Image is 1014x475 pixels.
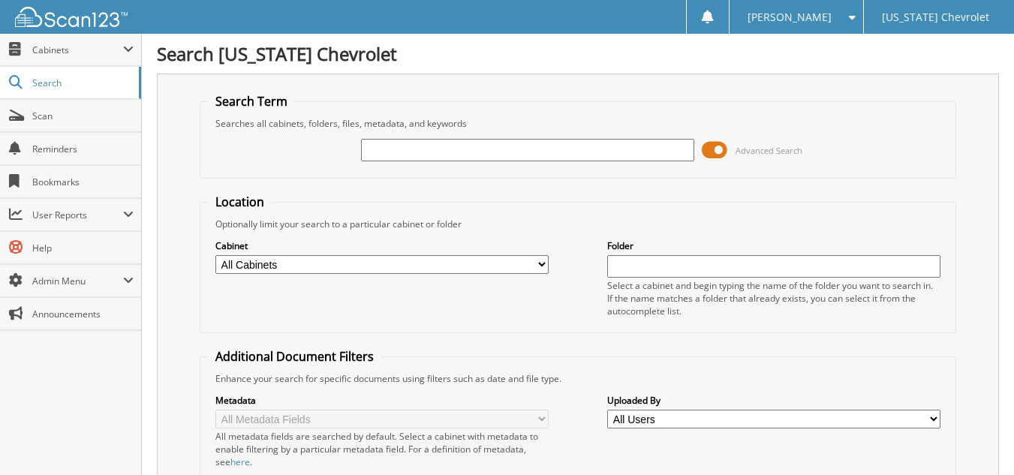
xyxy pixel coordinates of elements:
[32,77,131,89] span: Search
[607,394,940,407] label: Uploaded By
[215,239,549,252] label: Cabinet
[32,44,123,56] span: Cabinets
[607,239,940,252] label: Folder
[32,308,134,320] span: Announcements
[882,13,989,22] span: [US_STATE] Chevrolet
[32,176,134,188] span: Bookmarks
[607,279,940,317] div: Select a cabinet and begin typing the name of the folder you want to search in. If the name match...
[208,372,948,385] div: Enhance your search for specific documents using filters such as date and file type.
[157,41,999,66] h1: Search [US_STATE] Chevrolet
[208,194,272,210] legend: Location
[230,455,250,468] a: here
[32,209,123,221] span: User Reports
[939,403,1014,475] iframe: Chat Widget
[32,110,134,122] span: Scan
[736,145,802,156] span: Advanced Search
[208,93,295,110] legend: Search Term
[208,218,948,230] div: Optionally limit your search to a particular cabinet or folder
[208,348,381,365] legend: Additional Document Filters
[748,13,832,22] span: [PERSON_NAME]
[32,242,134,254] span: Help
[215,394,549,407] label: Metadata
[215,430,549,468] div: All metadata fields are searched by default. Select a cabinet with metadata to enable filtering b...
[32,275,123,287] span: Admin Menu
[208,117,948,130] div: Searches all cabinets, folders, files, metadata, and keywords
[15,7,128,27] img: scan123-logo-white.svg
[32,143,134,155] span: Reminders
